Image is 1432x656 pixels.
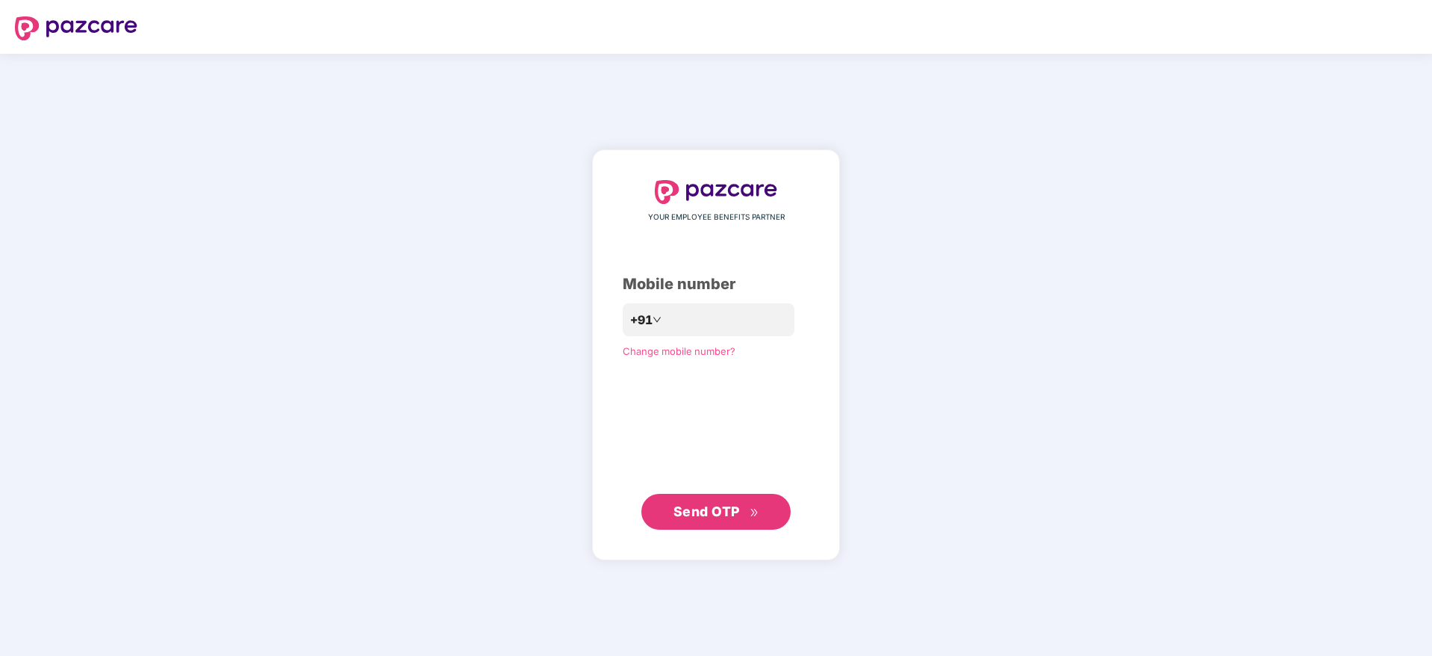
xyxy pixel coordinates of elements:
[630,311,653,329] span: +91
[648,211,785,223] span: YOUR EMPLOYEE BENEFITS PARTNER
[623,345,735,357] a: Change mobile number?
[15,16,137,40] img: logo
[655,180,777,204] img: logo
[623,273,809,296] div: Mobile number
[641,494,791,530] button: Send OTPdouble-right
[750,508,759,518] span: double-right
[673,504,740,519] span: Send OTP
[653,315,661,324] span: down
